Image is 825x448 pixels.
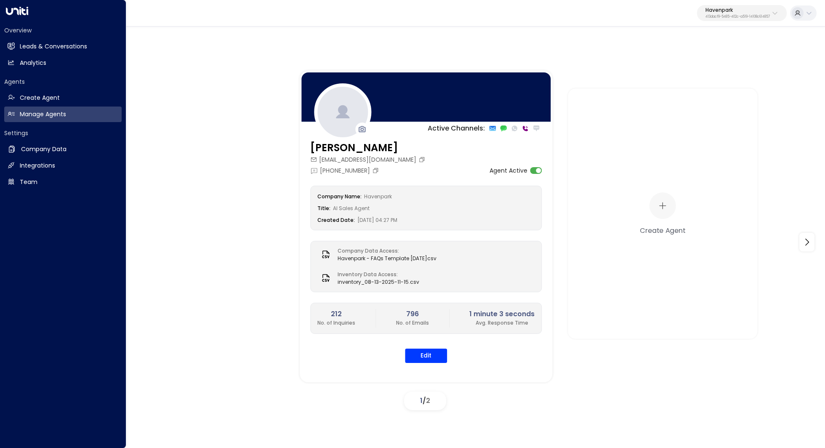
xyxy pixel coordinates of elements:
h2: Settings [4,129,122,137]
button: Edit [405,349,447,363]
label: Title: [317,205,330,212]
label: Company Name: [317,193,362,200]
span: 1 [420,396,423,405]
h2: Analytics [20,59,46,67]
h3: [PERSON_NAME] [310,140,427,155]
button: Copy [418,156,427,163]
span: AI Sales Agent [333,205,370,212]
a: Manage Agents [4,107,122,122]
a: Integrations [4,158,122,173]
a: Company Data [4,141,122,157]
div: [EMAIL_ADDRESS][DOMAIN_NAME] [310,155,427,164]
a: Team [4,174,122,190]
label: Company Data Access: [338,247,432,255]
a: Leads & Conversations [4,39,122,54]
div: Create Agent [640,225,685,235]
div: / [404,392,446,410]
h2: Create Agent [20,93,60,102]
p: Avg. Response Time [469,319,535,327]
p: Havenpark [705,8,770,13]
h2: Integrations [20,161,55,170]
h2: 1 minute 3 seconds [469,309,535,319]
h2: Overview [4,26,122,35]
button: Copy [372,167,381,174]
p: No. of Emails [396,319,429,327]
span: [DATE] 04:27 PM [357,216,397,224]
a: Create Agent [4,90,122,106]
h2: Agents [4,77,122,86]
p: Active Channels: [428,123,485,133]
label: Agent Active [490,166,527,175]
h2: Team [20,178,37,187]
p: 413dacf9-5485-402c-a519-14108c614857 [705,15,770,19]
span: Havenpark - FAQs Template [DATE]csv [338,255,436,262]
label: Inventory Data Access: [338,271,415,278]
button: Havenpark413dacf9-5485-402c-a519-14108c614857 [697,5,787,21]
label: Created Date: [317,216,355,224]
h2: Manage Agents [20,110,66,119]
h2: 212 [317,309,355,319]
div: [PHONE_NUMBER] [310,166,381,175]
h2: Company Data [21,145,67,154]
p: No. of Inquiries [317,319,355,327]
span: Havenpark [364,193,392,200]
span: 2 [426,396,430,405]
span: inventory_08-13-2025-11-15.csv [338,278,419,286]
h2: 796 [396,309,429,319]
a: Analytics [4,55,122,71]
h2: Leads & Conversations [20,42,87,51]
